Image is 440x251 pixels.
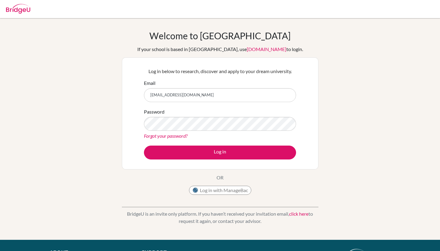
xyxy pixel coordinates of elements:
label: Email [144,79,155,87]
a: click here [289,211,308,217]
label: Password [144,108,165,115]
button: Log in [144,146,296,159]
a: Forgot your password? [144,133,187,139]
a: [DOMAIN_NAME] [247,46,286,52]
p: OR [217,174,223,181]
h1: Welcome to [GEOGRAPHIC_DATA] [149,30,291,41]
img: Bridge-U [6,4,30,14]
div: If your school is based in [GEOGRAPHIC_DATA], use to login. [137,46,303,53]
p: Log in below to research, discover and apply to your dream university. [144,68,296,75]
p: BridgeU is an invite only platform. If you haven’t received your invitation email, to request it ... [122,210,318,225]
button: Log in with ManageBac [189,186,251,195]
